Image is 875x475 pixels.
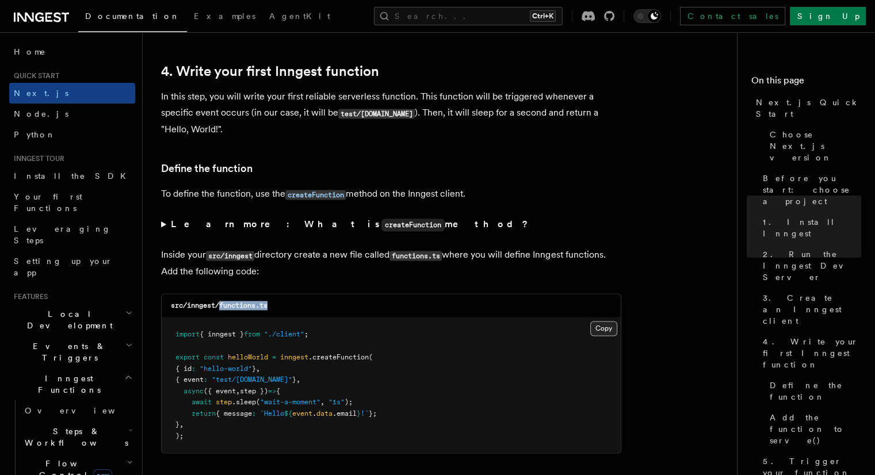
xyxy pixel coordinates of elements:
a: Contact sales [680,7,785,25]
code: createFunction [381,219,445,231]
span: Next.js [14,89,68,98]
a: createFunction [285,188,346,199]
span: ); [345,397,353,405]
a: Sign Up [790,7,866,25]
a: Next.js [9,83,135,104]
button: Toggle dark mode [633,9,661,23]
a: 2. Run the Inngest Dev Server [758,244,861,288]
a: 1. Install Inngest [758,212,861,244]
a: 4. Write your first Inngest function [758,331,861,375]
span: { event [175,375,204,383]
strong: Learn more: What is method? [171,219,530,229]
span: Setting up your app [14,256,113,277]
span: 1. Install Inngest [763,216,861,239]
span: await [192,397,212,405]
a: Before you start: choose a project [758,168,861,212]
a: Define the function [161,160,253,177]
span: helloWorld [228,353,268,361]
span: "wait-a-moment" [260,397,320,405]
span: Inngest Functions [9,373,124,396]
span: } [252,364,256,372]
span: { inngest } [200,330,244,338]
code: createFunction [285,190,346,200]
span: Examples [194,12,255,21]
span: Inngest tour [9,154,64,163]
span: } [292,375,296,383]
span: return [192,409,216,417]
span: .email [333,409,357,417]
span: 4. Write your first Inngest function [763,336,861,370]
span: : [204,375,208,383]
span: "hello-world" [200,364,252,372]
a: Your first Functions [9,186,135,219]
button: Local Development [9,304,135,336]
a: Define the function [765,375,861,407]
span: } [175,420,179,428]
span: event [292,409,312,417]
a: Leveraging Steps [9,219,135,251]
button: Steps & Workflows [20,421,135,453]
code: src/inngest/functions.ts [171,301,268,309]
code: functions.ts [389,251,442,261]
span: , [296,375,300,383]
span: Features [9,292,48,301]
span: Overview [25,406,143,415]
span: } [357,409,361,417]
a: Documentation [78,3,187,32]
span: Documentation [85,12,180,21]
p: In this step, you will write your first reliable serverless function. This function will be trigg... [161,89,621,137]
span: Your first Functions [14,192,82,213]
span: .createFunction [308,353,369,361]
span: , [256,364,260,372]
h4: On this page [751,74,861,92]
a: Node.js [9,104,135,124]
span: Choose Next.js version [770,129,861,163]
p: To define the function, use the method on the Inngest client. [161,186,621,202]
span: Local Development [9,308,125,331]
span: "1s" [328,397,345,405]
span: 3. Create an Inngest client [763,292,861,327]
span: from [244,330,260,338]
code: src/inngest [206,251,254,261]
span: ( [256,397,260,405]
span: Python [14,130,56,139]
span: { id [175,364,192,372]
span: AgentKit [269,12,330,21]
summary: Learn more: What iscreateFunctionmethod? [161,216,621,233]
button: Events & Triggers [9,336,135,368]
a: Examples [187,3,262,31]
span: export [175,353,200,361]
button: Inngest Functions [9,368,135,400]
a: 3. Create an Inngest client [758,288,861,331]
span: step [216,397,232,405]
span: , [179,420,184,428]
a: Overview [20,400,135,421]
span: Steps & Workflows [20,426,128,449]
span: Add the function to serve() [770,412,861,446]
a: AgentKit [262,3,337,31]
span: Leveraging Steps [14,224,111,245]
span: => [268,386,276,394]
span: . [312,409,316,417]
span: data [316,409,333,417]
span: : [252,409,256,417]
a: Next.js Quick Start [751,92,861,124]
span: ; [304,330,308,338]
span: .sleep [232,397,256,405]
span: { message [216,409,252,417]
p: Inside your directory create a new file called where you will define Inngest functions. Add the f... [161,247,621,279]
span: , [320,397,324,405]
a: Python [9,124,135,145]
span: Events & Triggers [9,340,125,363]
span: inngest [280,353,308,361]
span: : [192,364,196,372]
span: Next.js Quick Start [756,97,861,120]
span: Install the SDK [14,171,133,181]
span: "./client" [264,330,304,338]
button: Copy [590,321,617,336]
span: , [236,386,240,394]
a: Add the function to serve() [765,407,861,451]
span: Node.js [14,109,68,118]
span: Quick start [9,71,59,81]
span: Define the function [770,380,861,403]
